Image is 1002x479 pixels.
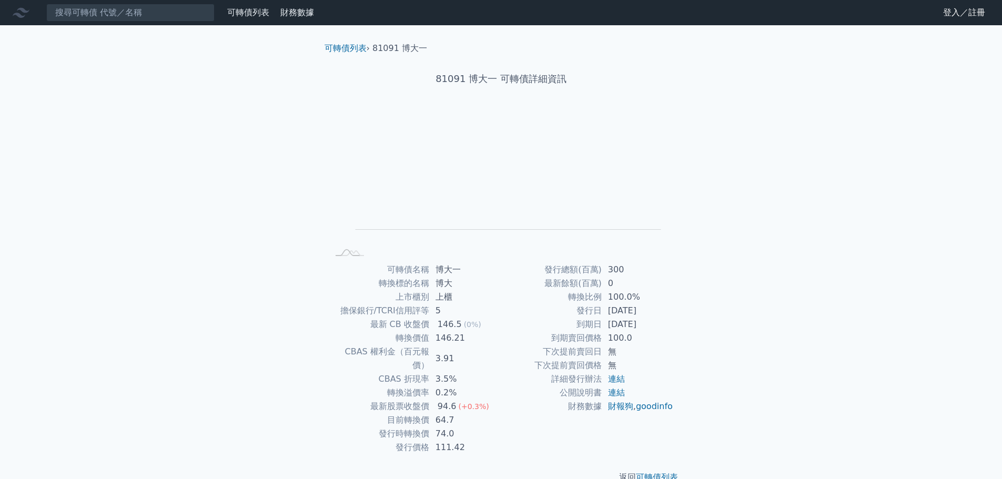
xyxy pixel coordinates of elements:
[429,331,501,345] td: 146.21
[501,372,602,386] td: 詳細發行辦法
[501,263,602,277] td: 發行總額(百萬)
[436,400,459,413] div: 94.6
[329,304,429,318] td: 擔保銀行/TCRI信用評等
[429,290,501,304] td: 上櫃
[602,304,674,318] td: [DATE]
[329,345,429,372] td: CBAS 權利金（百元報價）
[316,72,686,86] h1: 81091 博大一 可轉債詳細資訊
[280,7,314,17] a: 財務數據
[935,4,994,21] a: 登入／註冊
[429,345,501,372] td: 3.91
[329,318,429,331] td: 最新 CB 收盤價
[608,401,633,411] a: 財報狗
[329,331,429,345] td: 轉換價值
[329,386,429,400] td: 轉換溢價率
[227,7,269,17] a: 可轉債列表
[429,427,501,441] td: 74.0
[329,372,429,386] td: CBAS 折現率
[346,119,661,245] g: Chart
[429,277,501,290] td: 博大
[602,263,674,277] td: 300
[372,42,427,55] li: 81091 博大一
[602,290,674,304] td: 100.0%
[429,441,501,454] td: 111.42
[325,42,370,55] li: ›
[602,277,674,290] td: 0
[501,386,602,400] td: 公開說明書
[501,359,602,372] td: 下次提前賣回價格
[501,290,602,304] td: 轉換比例
[501,304,602,318] td: 發行日
[329,263,429,277] td: 可轉債名稱
[329,277,429,290] td: 轉換標的名稱
[602,318,674,331] td: [DATE]
[501,345,602,359] td: 下次提前賣回日
[501,400,602,413] td: 財務數據
[501,277,602,290] td: 最新餘額(百萬)
[329,400,429,413] td: 最新股票收盤價
[329,413,429,427] td: 目前轉換價
[636,401,673,411] a: goodinfo
[602,331,674,345] td: 100.0
[329,290,429,304] td: 上市櫃別
[602,345,674,359] td: 無
[429,263,501,277] td: 博大一
[329,427,429,441] td: 發行時轉換價
[436,318,464,331] div: 146.5
[608,374,625,384] a: 連結
[429,372,501,386] td: 3.5%
[458,402,489,411] span: (+0.3%)
[429,386,501,400] td: 0.2%
[608,388,625,398] a: 連結
[602,359,674,372] td: 無
[429,413,501,427] td: 64.7
[46,4,215,22] input: 搜尋可轉債 代號／名稱
[602,400,674,413] td: ,
[429,304,501,318] td: 5
[329,441,429,454] td: 發行價格
[501,318,602,331] td: 到期日
[325,43,367,53] a: 可轉債列表
[501,331,602,345] td: 到期賣回價格
[464,320,481,329] span: (0%)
